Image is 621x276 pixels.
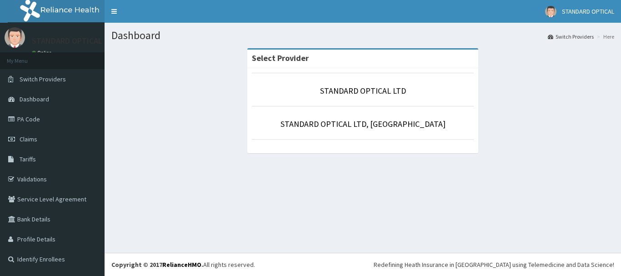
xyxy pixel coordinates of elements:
[111,261,203,269] strong: Copyright © 2017 .
[20,75,66,83] span: Switch Providers
[162,261,201,269] a: RelianceHMO
[105,253,621,276] footer: All rights reserved.
[280,119,446,129] a: STANDARD OPTICAL LTD, [GEOGRAPHIC_DATA]
[20,135,37,143] span: Claims
[548,33,594,40] a: Switch Providers
[252,53,309,63] strong: Select Provider
[5,27,25,48] img: User Image
[545,6,556,17] img: User Image
[32,37,102,45] p: STANDARD OPTICAL
[20,155,36,163] span: Tariffs
[320,85,406,96] a: STANDARD OPTICAL LTD
[111,30,614,41] h1: Dashboard
[562,7,614,15] span: STANDARD OPTICAL
[20,95,49,103] span: Dashboard
[595,33,614,40] li: Here
[374,260,614,269] div: Redefining Heath Insurance in [GEOGRAPHIC_DATA] using Telemedicine and Data Science!
[32,50,54,56] a: Online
